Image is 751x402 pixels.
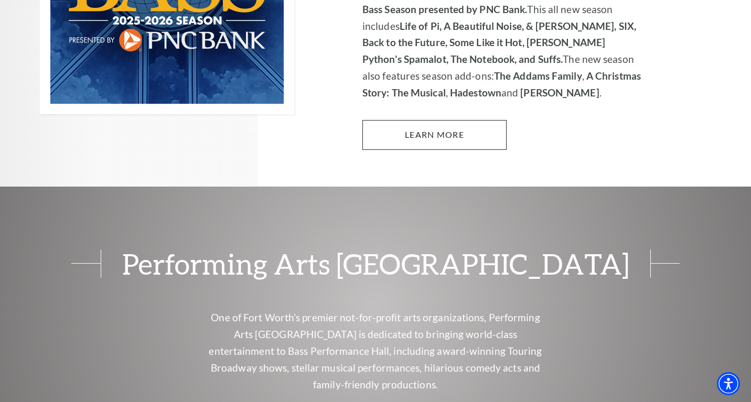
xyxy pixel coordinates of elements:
a: Learn More 2025-2026 Broadway at the Bass Season presented by PNC Bank [362,120,507,149]
strong: Hadestown [450,86,501,99]
strong: [PERSON_NAME] [520,86,599,99]
span: Performing Arts [GEOGRAPHIC_DATA] [101,249,651,278]
strong: The Addams Family [494,70,582,82]
strong: Life of Pi, A Beautiful Noise, & [PERSON_NAME], SIX, Back to the Future, Some Like it Hot, [PERSO... [362,20,636,66]
p: One of Fort Worth’s premier not-for-profit arts organizations, Performing Arts [GEOGRAPHIC_DATA] ... [205,309,546,393]
strong: A Christmas Story: The Musical [362,70,641,99]
div: Accessibility Menu [717,372,740,395]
